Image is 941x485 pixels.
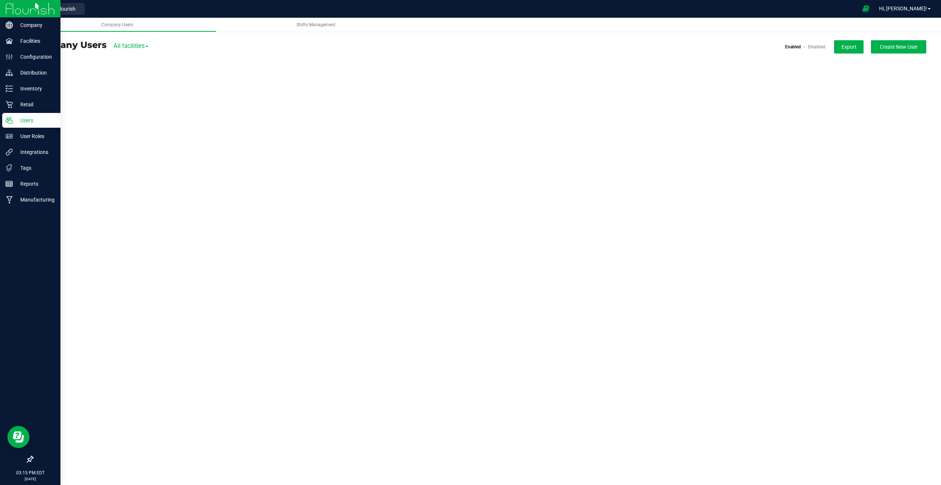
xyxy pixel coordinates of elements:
[13,37,57,45] p: Facilities
[13,195,57,204] p: Manufacturing
[785,44,801,49] a: Enabled
[13,116,57,125] p: Users
[6,196,13,203] inline-svg: Manufacturing
[6,37,13,45] inline-svg: Facilities
[879,6,927,11] span: Hi, [PERSON_NAME]!
[871,40,926,54] button: Create New User
[3,476,57,482] p: [DATE]
[834,40,864,54] button: Export
[3,469,57,476] p: 03:15 PM EDT
[101,22,133,27] span: Company Users
[13,164,57,172] p: Tags
[6,117,13,124] inline-svg: Users
[296,22,336,27] span: Shifts Management
[13,179,57,188] p: Reports
[32,40,107,50] h3: Company Users
[6,148,13,156] inline-svg: Integrations
[13,52,57,61] p: Configuration
[6,69,13,76] inline-svg: Distribution
[6,101,13,108] inline-svg: Retail
[6,85,13,92] inline-svg: Inventory
[6,133,13,140] inline-svg: User Roles
[13,84,57,93] p: Inventory
[6,180,13,188] inline-svg: Reports
[13,68,57,77] p: Distribution
[7,426,29,448] iframe: Resource center
[841,44,857,50] span: Export
[6,164,13,172] inline-svg: Tags
[13,148,57,156] p: Integrations
[6,53,13,61] inline-svg: Configuration
[808,44,825,49] a: Disabled
[13,100,57,109] p: Retail
[13,21,57,30] p: Company
[13,132,57,141] p: User Roles
[6,21,13,29] inline-svg: Company
[858,1,874,16] span: Open Ecommerce Menu
[114,42,148,49] span: All facilities
[880,44,918,50] span: Create New User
